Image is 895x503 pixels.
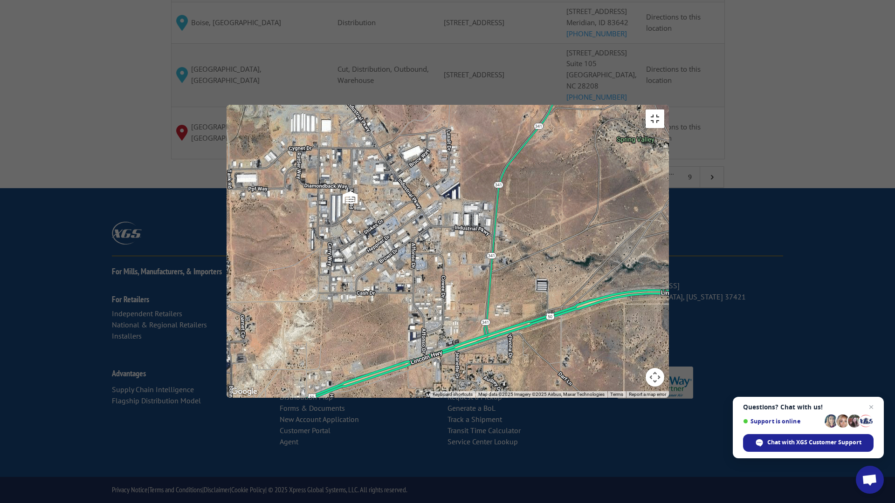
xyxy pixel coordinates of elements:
div: Chat with XGS Customer Support [743,434,874,452]
span: Questions? Chat with us! [743,403,874,411]
div: Open chat [856,466,884,494]
span: Close chat [866,401,877,413]
span: Chat with XGS Customer Support [767,438,861,447]
img: svg%3E [342,190,357,205]
span: Support is online [743,418,821,425]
